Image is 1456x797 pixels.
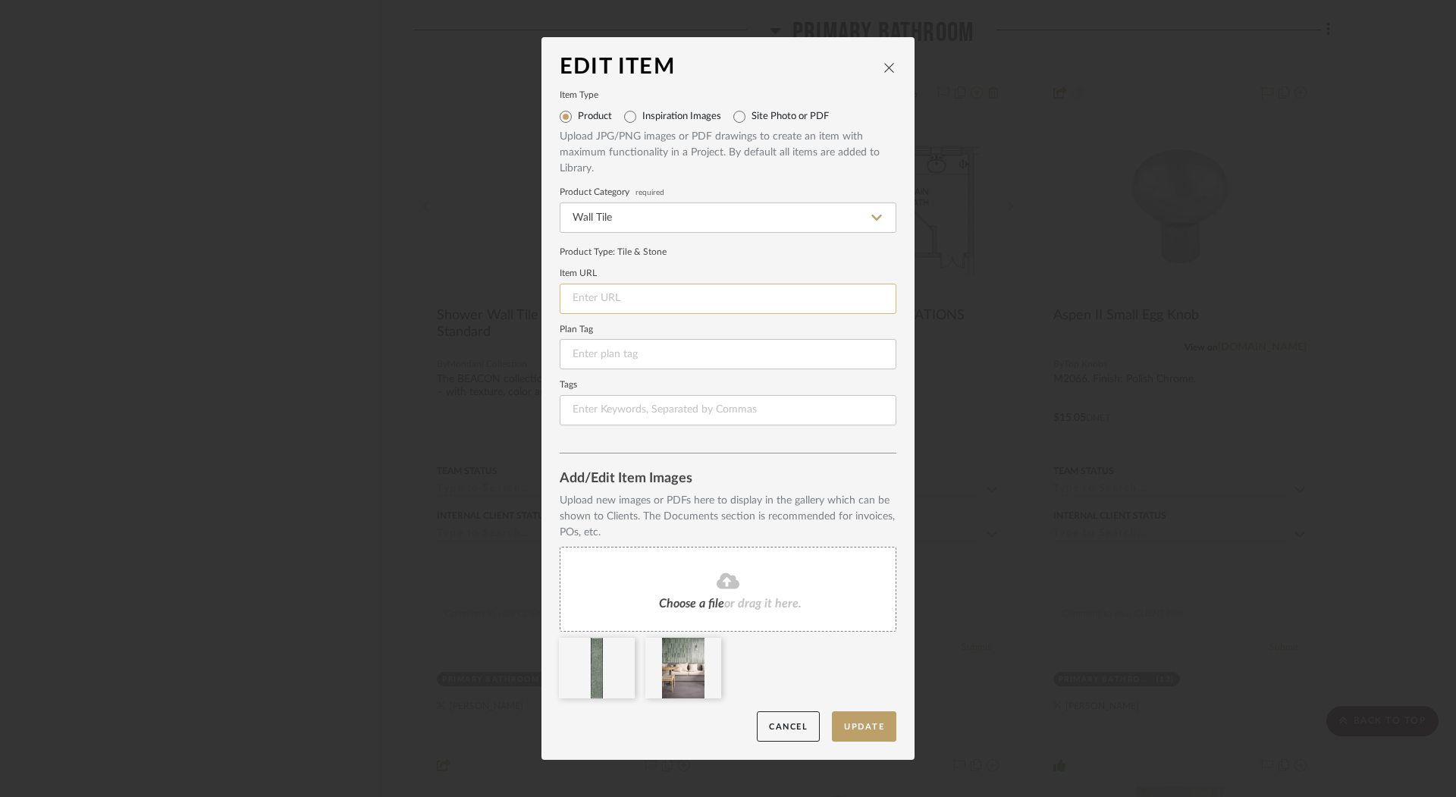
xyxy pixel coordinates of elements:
[560,326,896,334] label: Plan Tag
[635,190,664,196] span: required
[659,598,724,610] span: Choose a file
[560,129,896,177] div: Upload JPG/PNG images or PDF drawings to create an item with maximum functionality in a Project. ...
[560,245,896,259] div: Product Type
[642,111,721,123] label: Inspiration Images
[613,247,667,256] span: : Tile & Stone
[560,189,896,196] label: Product Category
[560,493,896,541] div: Upload new images or PDFs here to display in the gallery which can be shown to Clients. The Docum...
[883,61,896,74] button: close
[560,395,896,425] input: Enter Keywords, Separated by Commas
[560,270,896,278] label: Item URL
[724,598,802,610] span: or drag it here.
[560,105,896,129] mat-radio-group: Select item type
[752,111,829,123] label: Site Photo or PDF
[560,472,896,487] div: Add/Edit Item Images
[560,284,896,314] input: Enter URL
[560,339,896,369] input: Enter plan tag
[560,381,896,389] label: Tags
[560,55,883,80] div: Edit Item
[832,711,896,742] button: Update
[560,202,896,233] input: Type a category to search and select
[757,711,820,742] button: Cancel
[560,92,896,99] label: Item Type
[578,111,612,123] label: Product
